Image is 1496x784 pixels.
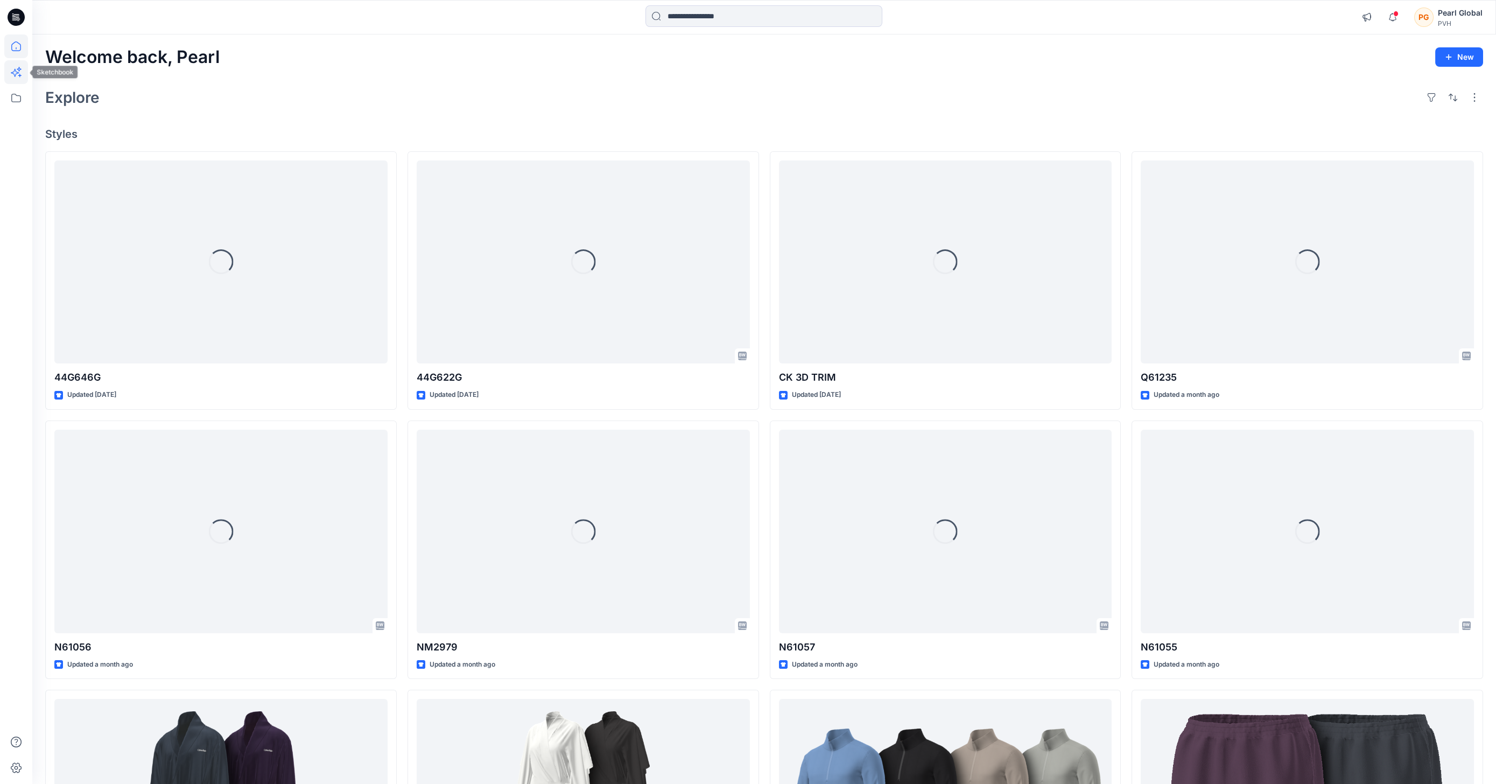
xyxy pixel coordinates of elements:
[1414,8,1434,27] div: PG
[792,389,841,401] p: Updated [DATE]
[792,659,858,670] p: Updated a month ago
[1141,640,1474,655] p: N61055
[45,47,220,67] h2: Welcome back, Pearl
[430,389,479,401] p: Updated [DATE]
[1154,389,1219,401] p: Updated a month ago
[67,389,116,401] p: Updated [DATE]
[1141,370,1474,385] p: Q61235
[45,128,1483,141] h4: Styles
[779,370,1112,385] p: CK 3D TRIM
[417,370,750,385] p: 44G622G
[1438,6,1483,19] div: Pearl Global
[45,89,100,106] h2: Explore
[417,640,750,655] p: NM2979
[54,640,388,655] p: N61056
[779,640,1112,655] p: N61057
[67,659,133,670] p: Updated a month ago
[1154,659,1219,670] p: Updated a month ago
[1435,47,1483,67] button: New
[54,370,388,385] p: 44G646G
[430,659,495,670] p: Updated a month ago
[1438,19,1483,27] div: PVH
